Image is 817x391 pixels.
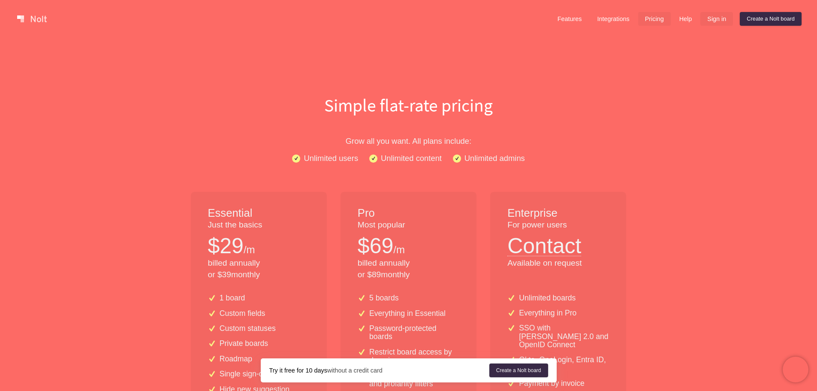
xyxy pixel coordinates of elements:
p: 1 board [220,294,245,302]
a: Features [551,12,589,26]
p: /m [393,242,405,257]
a: Sign in [700,12,733,26]
p: Unlimited admins [464,152,525,164]
h1: Essential [208,206,310,221]
iframe: Chatra live chat [783,357,808,382]
a: Create a Nolt board [489,364,548,377]
p: Payment by invoice [519,379,585,388]
p: $ 29 [208,231,244,261]
p: Everything in Pro [519,309,576,317]
p: /m [244,242,255,257]
p: Restrict board access by domain [369,348,459,365]
button: Contact [507,231,581,256]
h1: Enterprise [507,206,609,221]
p: Just the basics [208,219,310,231]
h1: Pro [358,206,459,221]
p: Unlimited content [381,152,442,164]
div: without a credit card [269,366,489,375]
p: billed annually or $ 89 monthly [358,258,459,281]
p: billed annually or $ 39 monthly [208,258,310,281]
p: Available on request [507,258,609,269]
p: 5 boards [369,294,398,302]
p: Unlimited boards [519,294,576,302]
h1: Simple flat-rate pricing [134,93,683,118]
p: Private boards [220,339,268,348]
strong: Try it free for 10 days [269,367,327,374]
a: Integrations [590,12,636,26]
p: For power users [507,219,609,231]
p: Okta, OneLogin, Entra ID, and SCIM [519,356,609,373]
p: Custom statuses [220,324,276,333]
a: Pricing [638,12,671,26]
p: Most popular [358,219,459,231]
a: Create a Nolt board [740,12,802,26]
p: Unlimited users [304,152,358,164]
p: $ 69 [358,231,393,261]
p: Roadmap [220,355,252,363]
p: Grow all you want. All plans include: [134,135,683,147]
p: Password-protected boards [369,324,459,341]
p: Everything in Essential [369,309,446,318]
p: Custom fields [220,309,265,318]
a: Help [672,12,699,26]
p: SSO with [PERSON_NAME] 2.0 and OpenID Connect [519,324,609,349]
